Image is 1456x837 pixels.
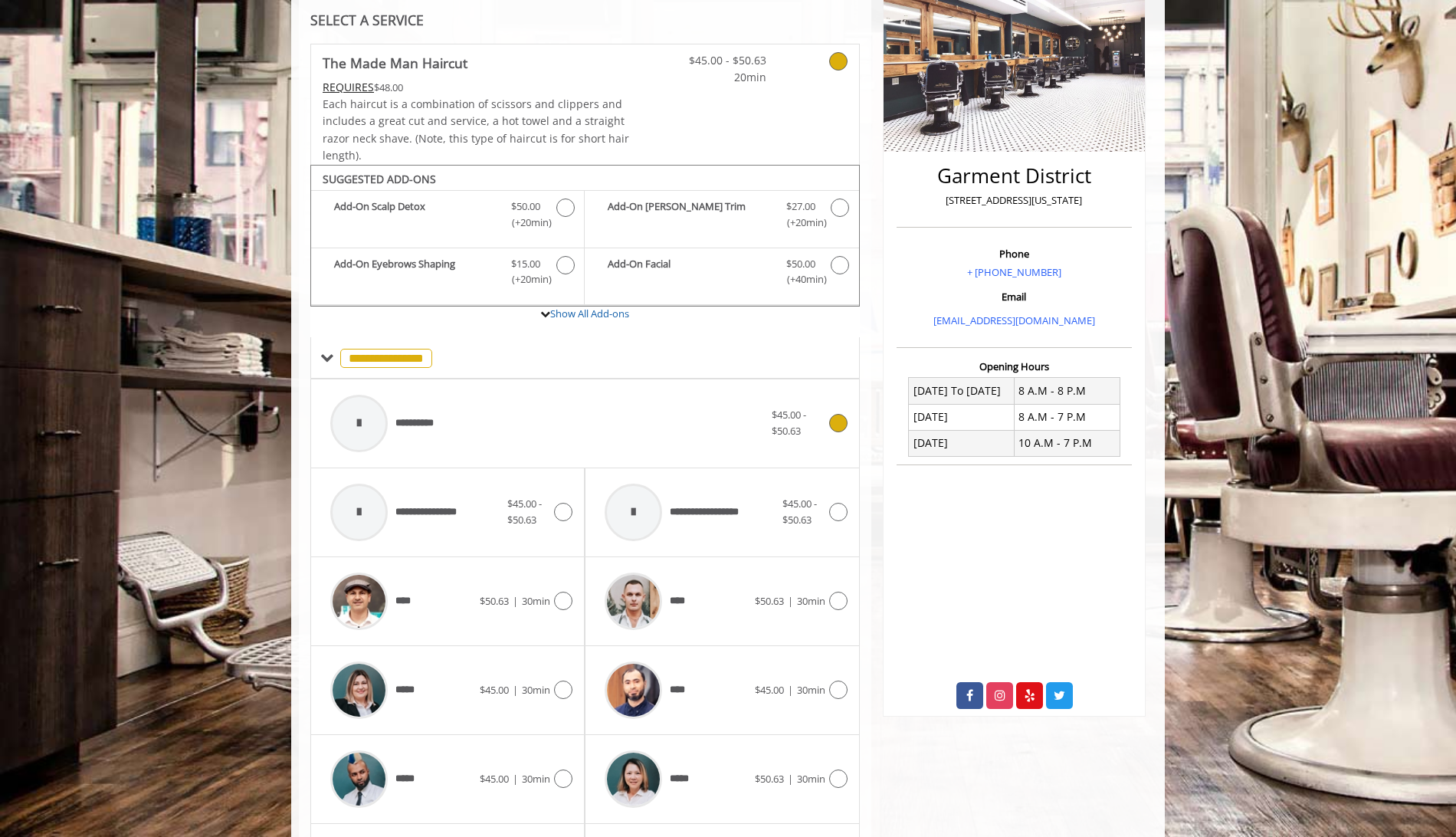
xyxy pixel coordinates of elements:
a: + [PHONE_NUMBER] [967,265,1061,279]
td: [DATE] To [DATE] [909,378,1015,404]
span: $45.00 - $50.63 [676,52,766,69]
b: Add-On Scalp Detox [334,199,496,231]
span: $45.00 [480,683,509,697]
span: $45.00 - $50.63 [782,497,817,527]
span: $50.63 [480,594,509,608]
span: | [788,594,793,608]
span: 30min [797,594,825,608]
span: $50.63 [755,772,784,786]
span: 30min [797,772,825,786]
span: $45.00 [480,772,509,786]
span: 20min [676,69,766,86]
b: SUGGESTED ADD-ONS [323,172,436,186]
span: $50.00 [511,199,540,215]
span: $45.00 [755,683,784,697]
span: $50.00 [786,256,815,272]
span: 30min [522,683,550,697]
span: | [513,683,518,697]
b: The Made Man Haircut [323,52,467,74]
h3: Phone [900,248,1128,259]
a: [EMAIL_ADDRESS][DOMAIN_NAME] [933,313,1095,327]
div: The Made Man Haircut Add-onS [310,165,860,307]
span: 30min [522,594,550,608]
p: [STREET_ADDRESS][US_STATE] [900,192,1128,208]
div: SELECT A SERVICE [310,13,860,28]
span: $15.00 [511,256,540,272]
b: Add-On Facial [608,256,770,288]
a: Show All Add-ons [550,307,629,320]
td: [DATE] [909,404,1015,430]
h2: Garment District [900,165,1128,187]
span: | [513,594,518,608]
td: 10 A.M - 7 P.M [1014,430,1120,456]
span: This service needs some Advance to be paid before we block your appointment [323,80,374,94]
h3: Opening Hours [897,361,1132,372]
span: | [513,772,518,786]
label: Add-On Scalp Detox [319,199,576,235]
span: $45.00 - $50.63 [507,497,542,527]
td: 8 A.M - 8 P.M [1014,378,1120,404]
span: $27.00 [786,199,815,215]
span: | [788,772,793,786]
span: (+20min ) [778,215,823,231]
h3: Email [900,291,1128,302]
td: [DATE] [909,430,1015,456]
b: Add-On Eyebrows Shaping [334,256,496,288]
span: $45.00 - $50.63 [772,408,806,438]
b: Add-On [PERSON_NAME] Trim [608,199,770,231]
label: Add-On Facial [592,256,851,292]
span: (+40min ) [778,271,823,287]
label: Add-On Beard Trim [592,199,851,235]
span: Each haircut is a combination of scissors and clippers and includes a great cut and service, a ho... [323,97,629,162]
span: | [788,683,793,697]
span: (+20min ) [503,215,549,231]
td: 8 A.M - 7 P.M [1014,404,1120,430]
div: $48.00 [323,79,631,96]
span: $50.63 [755,594,784,608]
span: 30min [522,772,550,786]
label: Add-On Eyebrows Shaping [319,256,576,292]
span: (+20min ) [503,271,549,287]
span: 30min [797,683,825,697]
